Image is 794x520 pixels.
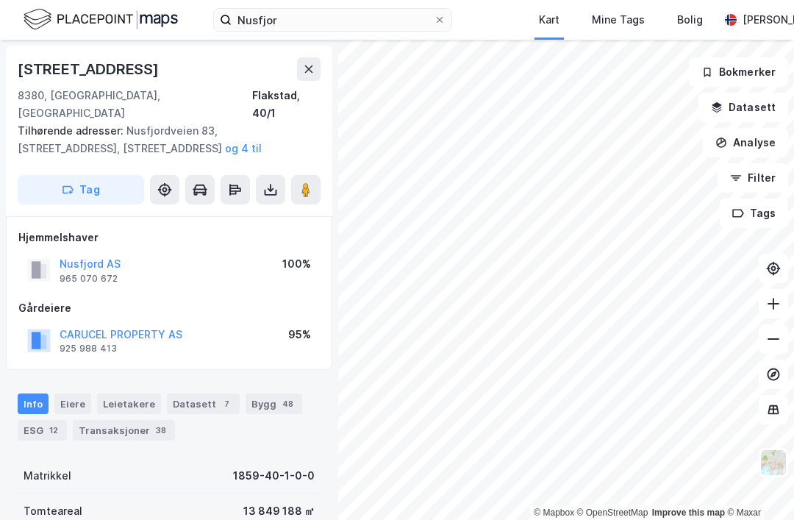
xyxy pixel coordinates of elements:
span: Tilhørende adresser: [18,124,126,137]
div: Transaksjoner [73,420,175,441]
div: Mine Tags [592,11,645,29]
div: 13 849 188 ㎡ [243,502,315,520]
div: 12 [46,423,61,438]
div: Bolig [677,11,703,29]
div: Nusfjordveien 83, [STREET_ADDRESS], [STREET_ADDRESS] [18,122,309,157]
div: 38 [153,423,169,438]
a: Mapbox [534,507,574,518]
input: Søk på adresse, matrikkel, gårdeiere, leietakere eller personer [232,9,434,31]
div: Matrikkel [24,467,71,485]
div: Datasett [167,393,240,414]
div: [STREET_ADDRESS] [18,57,162,81]
a: Improve this map [652,507,725,518]
div: Info [18,393,49,414]
button: Bokmerker [689,57,788,87]
iframe: Chat Widget [720,449,794,520]
div: Hjemmelshaver [18,229,320,246]
div: Tomteareal [24,502,82,520]
div: Leietakere [97,393,161,414]
div: 1859-40-1-0-0 [233,467,315,485]
div: 965 070 672 [60,273,118,285]
div: 8380, [GEOGRAPHIC_DATA], [GEOGRAPHIC_DATA] [18,87,252,122]
button: Analyse [703,128,788,157]
div: 95% [288,326,311,343]
div: 48 [279,396,296,411]
div: Kart [539,11,559,29]
div: 100% [282,255,311,273]
div: ESG [18,420,67,441]
button: Tag [18,175,144,204]
button: Datasett [698,93,788,122]
div: Gårdeiere [18,299,320,317]
div: Flakstad, 40/1 [252,87,321,122]
div: 925 988 413 [60,343,117,355]
div: Eiere [54,393,91,414]
div: 7 [219,396,234,411]
button: Filter [718,163,788,193]
a: OpenStreetMap [577,507,648,518]
div: Bygg [246,393,302,414]
div: Kontrollprogram for chat [720,449,794,520]
button: Tags [720,199,788,228]
img: Z [759,449,787,477]
img: logo.f888ab2527a4732fd821a326f86c7f29.svg [24,7,178,32]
